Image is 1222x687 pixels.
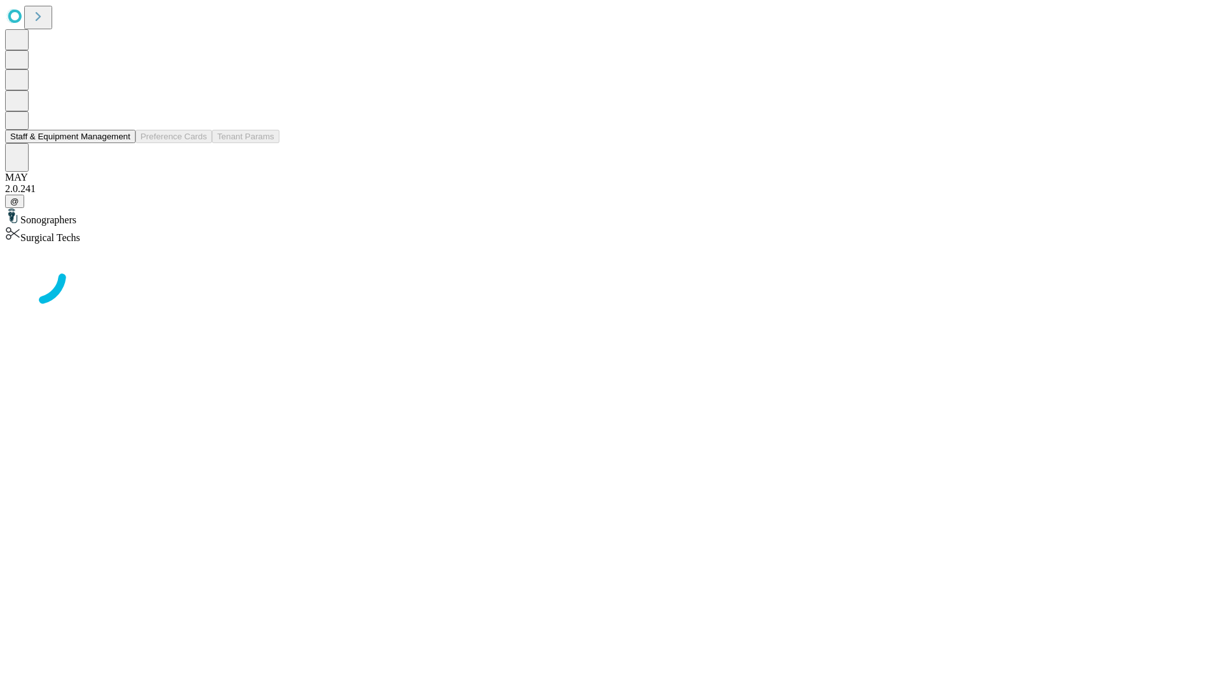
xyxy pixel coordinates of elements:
[5,172,1217,183] div: MAY
[5,130,136,143] button: Staff & Equipment Management
[5,195,24,208] button: @
[5,183,1217,195] div: 2.0.241
[136,130,212,143] button: Preference Cards
[5,226,1217,244] div: Surgical Techs
[5,208,1217,226] div: Sonographers
[10,197,19,206] span: @
[212,130,279,143] button: Tenant Params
